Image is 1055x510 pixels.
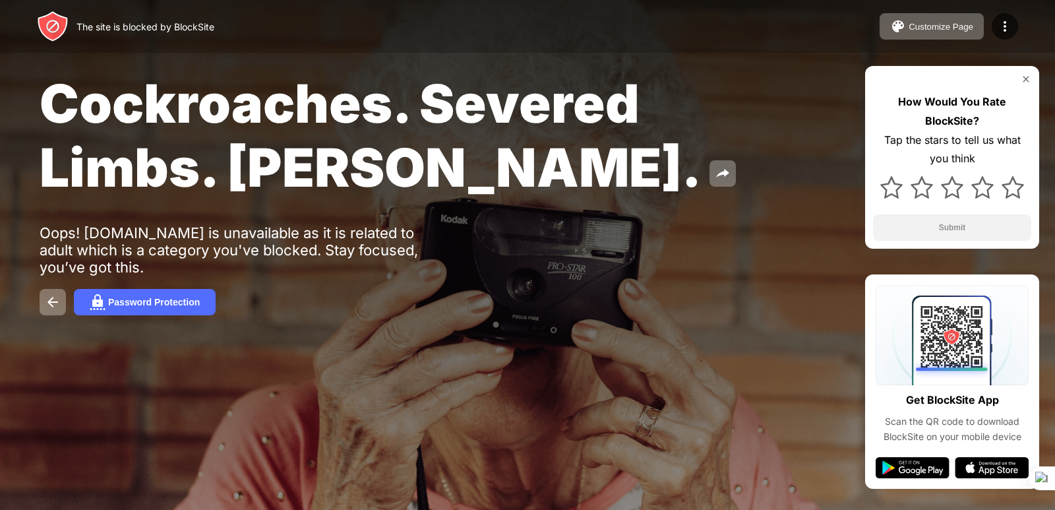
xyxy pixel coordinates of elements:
img: star.svg [911,176,933,199]
div: Tap the stars to tell us what you think [873,131,1031,169]
img: pallet.svg [890,18,906,34]
img: app-store.svg [955,457,1029,478]
img: rate-us-close.svg [1021,74,1031,84]
img: star.svg [971,176,994,199]
img: menu-icon.svg [997,18,1013,34]
button: Password Protection [74,289,216,315]
div: Get BlockSite App [906,391,999,410]
img: password.svg [90,294,105,310]
img: share.svg [715,166,731,181]
img: star.svg [941,176,963,199]
img: star.svg [1002,176,1024,199]
div: How Would You Rate BlockSite? [873,92,1031,131]
div: Oops! [DOMAIN_NAME] is unavailable as it is related to adult which is a category you've blocked. ... [40,224,447,276]
span: Cockroaches. Severed Limbs. [PERSON_NAME]. [40,71,702,199]
img: star.svg [880,176,903,199]
div: Customize Page [909,22,973,32]
img: google-play.svg [876,457,950,478]
button: Customize Page [880,13,984,40]
div: Password Protection [108,297,200,307]
div: The site is blocked by BlockSite [76,21,214,32]
img: back.svg [45,294,61,310]
div: Scan the QR code to download BlockSite on your mobile device [876,414,1029,444]
img: header-logo.svg [37,11,69,42]
button: Submit [873,214,1031,241]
